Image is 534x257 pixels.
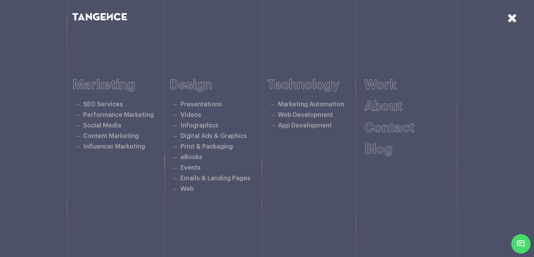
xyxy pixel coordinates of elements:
span: Chat Widget [511,234,530,253]
h6: Design [170,78,267,92]
h6: Marketing [72,78,170,92]
a: About [364,100,402,113]
a: Presentations [180,101,222,107]
a: Web Development [278,112,333,118]
a: Blog [364,143,393,156]
a: Content Marketing [83,133,139,139]
a: Print & Packaging [180,144,233,150]
a: App Development [278,123,332,128]
a: SEO Services [83,101,123,107]
a: Performance Marketing [83,112,154,118]
a: Videos [180,112,201,118]
a: Infographics [180,123,218,128]
a: Digital Ads & Graphics [180,133,247,139]
a: Marketing Automation [278,101,344,107]
a: Influencer Marketing [83,144,145,150]
h6: Technology [267,78,365,92]
a: Web [180,186,194,192]
a: Contact [364,121,414,134]
a: Events [180,165,200,171]
a: Emails & Landing Pages [180,175,250,181]
a: eBooks [180,154,202,160]
a: Work [364,79,397,92]
a: Social Media [83,123,121,128]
